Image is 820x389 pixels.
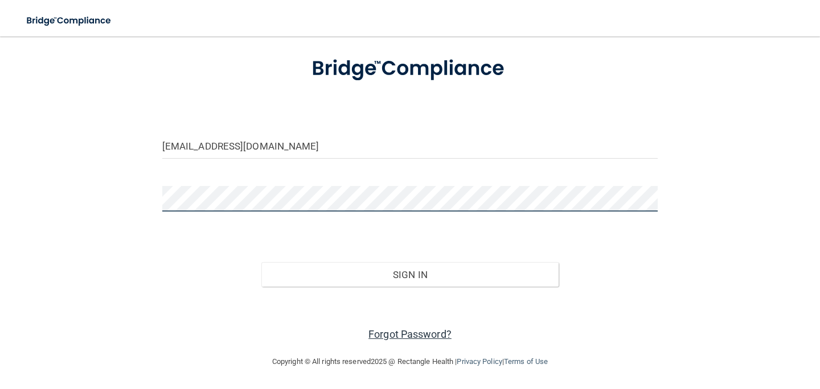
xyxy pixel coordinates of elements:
[290,42,530,96] img: bridge_compliance_login_screen.278c3ca4.svg
[202,344,618,380] div: Copyright © All rights reserved 2025 @ Rectangle Health | |
[261,262,559,287] button: Sign In
[17,9,122,32] img: bridge_compliance_login_screen.278c3ca4.svg
[162,133,658,159] input: Email
[368,328,452,340] a: Forgot Password?
[457,357,502,366] a: Privacy Policy
[504,357,548,366] a: Terms of Use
